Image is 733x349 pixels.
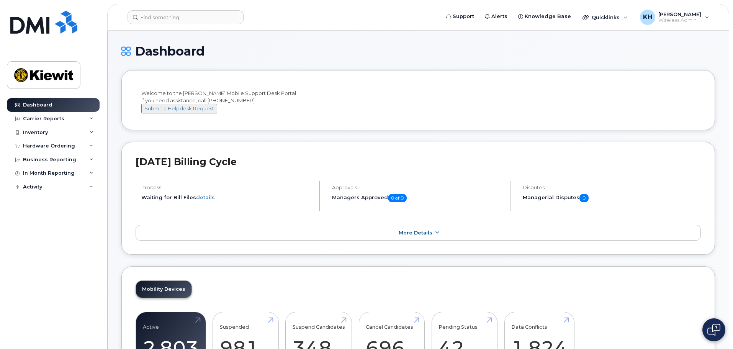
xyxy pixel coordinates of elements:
[136,281,191,298] a: Mobility Devices
[196,194,215,200] a: details
[399,230,432,236] span: More Details
[141,90,695,113] div: Welcome to the [PERSON_NAME] Mobile Support Desk Portal If you need assistance, call [PHONE_NUMBER].
[141,105,217,111] a: Submit a Helpdesk Request
[523,194,701,202] h5: Managerial Disputes
[332,194,503,202] h5: Managers Approved
[141,104,217,113] button: Submit a Helpdesk Request
[332,185,503,190] h4: Approvals
[136,156,701,167] h2: [DATE] Billing Cycle
[388,194,407,202] span: 0 of 0
[523,185,701,190] h4: Disputes
[579,194,589,202] span: 0
[121,44,715,58] h1: Dashboard
[141,194,313,201] li: Waiting for Bill Files
[141,185,313,190] h4: Process
[707,324,720,336] img: Open chat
